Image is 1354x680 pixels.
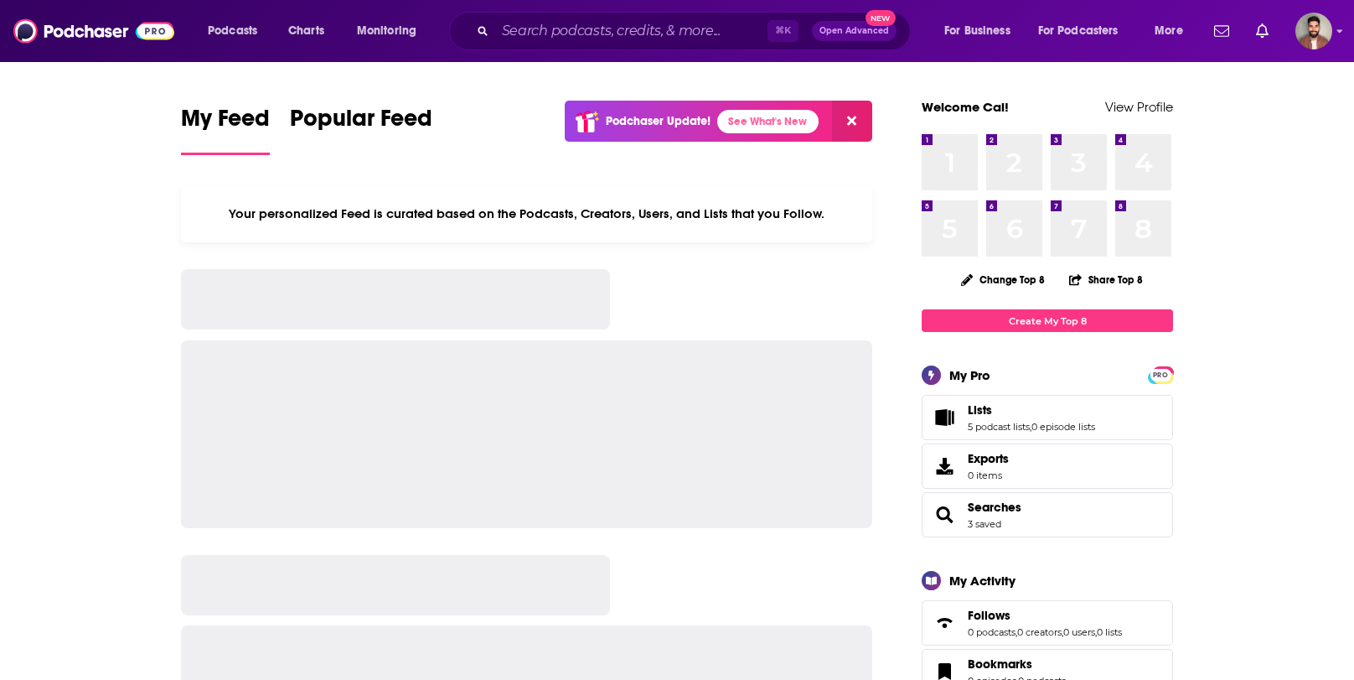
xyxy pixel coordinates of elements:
[968,451,1009,466] span: Exports
[13,15,174,47] img: Podchaser - Follow, Share and Rate Podcasts
[1027,18,1143,44] button: open menu
[717,110,819,133] a: See What's New
[968,657,1066,672] a: Bookmarks
[1105,99,1173,115] a: View Profile
[1295,13,1332,49] img: User Profile
[1295,13,1332,49] button: Show profile menu
[968,470,1009,481] span: 0 items
[1030,421,1031,433] span: ,
[345,18,438,44] button: open menu
[949,573,1015,589] div: My Activity
[944,19,1010,43] span: For Business
[1155,19,1183,43] span: More
[1150,369,1171,382] span: PRO
[949,367,990,383] div: My Pro
[495,18,767,44] input: Search podcasts, credits, & more...
[208,19,257,43] span: Podcasts
[277,18,334,44] a: Charts
[933,18,1031,44] button: open menu
[928,503,961,527] a: Searches
[968,626,1015,638] a: 0 podcasts
[928,406,961,429] a: Lists
[928,454,961,478] span: Exports
[968,421,1030,433] a: 5 podcast lists
[196,18,279,44] button: open menu
[968,402,1095,418] a: Lists
[968,608,1122,623] a: Follows
[606,114,711,128] p: Podchaser Update!
[1062,626,1063,638] span: ,
[922,444,1173,489] a: Exports
[866,10,896,26] span: New
[290,104,432,143] span: Popular Feed
[288,19,324,43] span: Charts
[357,19,416,43] span: Monitoring
[1068,263,1144,296] button: Share Top 8
[951,269,1055,290] button: Change Top 8
[922,600,1173,646] span: Follows
[928,611,961,635] a: Follows
[922,99,1009,115] a: Welcome Cal!
[922,309,1173,332] a: Create My Top 8
[968,518,1001,530] a: 3 saved
[465,12,927,50] div: Search podcasts, credits, & more...
[1017,626,1062,638] a: 0 creators
[922,395,1173,440] span: Lists
[819,27,889,35] span: Open Advanced
[1095,626,1097,638] span: ,
[1031,421,1095,433] a: 0 episode lists
[1063,626,1095,638] a: 0 users
[1295,13,1332,49] span: Logged in as calmonaghan
[968,608,1010,623] span: Follows
[1038,19,1119,43] span: For Podcasters
[181,185,872,242] div: Your personalized Feed is curated based on the Podcasts, Creators, Users, and Lists that you Follow.
[1015,626,1017,638] span: ,
[1150,368,1171,381] a: PRO
[181,104,270,155] a: My Feed
[1097,626,1122,638] a: 0 lists
[968,402,992,418] span: Lists
[181,104,270,143] span: My Feed
[767,20,798,42] span: ⌘ K
[1143,18,1204,44] button: open menu
[968,500,1021,515] a: Searches
[1207,17,1236,45] a: Show notifications dropdown
[968,657,1032,672] span: Bookmarks
[812,21,897,41] button: Open AdvancedNew
[1249,17,1275,45] a: Show notifications dropdown
[922,492,1173,537] span: Searches
[290,104,432,155] a: Popular Feed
